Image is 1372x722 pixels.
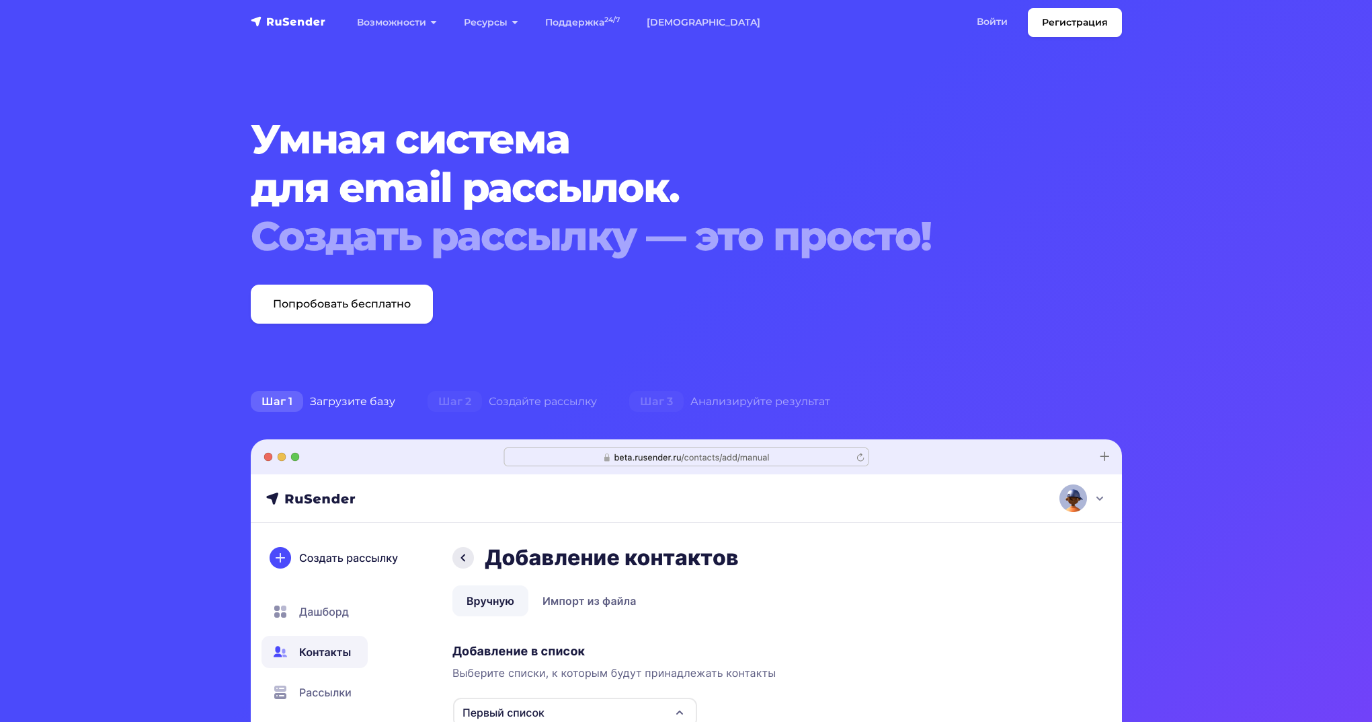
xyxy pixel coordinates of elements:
[532,9,633,36] a: Поддержка24/7
[344,9,450,36] a: Возможности
[629,391,684,412] span: Шаг 3
[604,15,620,24] sup: 24/7
[251,212,1048,260] div: Создать рассылку — это просто!
[235,388,411,415] div: Загрузите базу
[963,8,1021,36] a: Войти
[411,388,613,415] div: Создайте рассылку
[450,9,532,36] a: Ресурсы
[633,9,774,36] a: [DEMOGRAPHIC_DATA]
[251,115,1048,260] h1: Умная система для email рассылок.
[428,391,482,412] span: Шаг 2
[613,388,846,415] div: Анализируйте результат
[251,285,433,324] a: Попробовать бесплатно
[1028,8,1122,37] a: Регистрация
[251,15,326,28] img: RuSender
[251,391,303,412] span: Шаг 1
